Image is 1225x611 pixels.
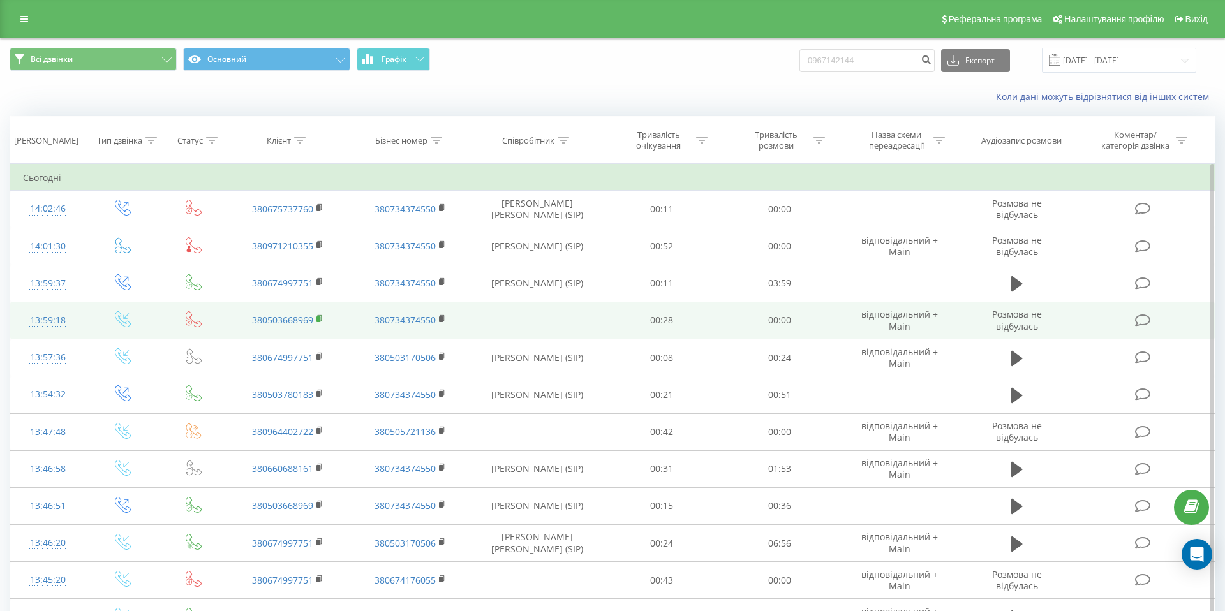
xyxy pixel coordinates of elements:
td: 00:28 [603,302,720,339]
span: Всі дзвінки [31,54,73,64]
td: 00:43 [603,562,720,599]
td: відповідальний + Main [838,339,961,376]
span: Розмова не відбулась [992,568,1042,592]
td: 00:31 [603,450,720,487]
td: 00:21 [603,376,720,413]
div: Бізнес номер [375,135,427,146]
button: Основний [183,48,350,71]
td: 00:15 [603,487,720,524]
a: 380674176055 [375,574,436,586]
td: [PERSON_NAME] (SIP) [471,339,603,376]
button: Графік [357,48,430,71]
div: 13:59:37 [23,271,73,296]
a: 380503668969 [252,314,313,326]
a: 380674997751 [252,351,313,364]
span: Вихід [1185,14,1208,24]
td: відповідальний + Main [838,525,961,562]
a: 380964402722 [252,425,313,438]
div: Open Intercom Messenger [1182,539,1212,570]
a: 380674997751 [252,537,313,549]
td: 00:36 [720,487,838,524]
td: 00:51 [720,376,838,413]
td: 00:11 [603,265,720,302]
td: [PERSON_NAME] (SIP) [471,376,603,413]
div: Тривалість очікування [625,129,693,151]
div: Тривалість розмови [742,129,810,151]
a: 380503780183 [252,388,313,401]
div: 14:02:46 [23,196,73,221]
td: 03:59 [720,265,838,302]
td: 00:00 [720,413,838,450]
a: 380503170506 [375,537,436,549]
a: 380674997751 [252,574,313,586]
a: 380734374550 [375,388,436,401]
td: 00:00 [720,228,838,265]
button: Всі дзвінки [10,48,177,71]
div: Аудіозапис розмови [981,135,1062,146]
div: Назва схеми переадресації [862,129,930,151]
div: 13:59:18 [23,308,73,333]
a: 380734374550 [375,240,436,252]
div: 13:57:36 [23,345,73,370]
span: Реферальна програма [949,14,1043,24]
span: Налаштування профілю [1064,14,1164,24]
div: 13:46:20 [23,531,73,556]
a: 380505721136 [375,425,436,438]
a: 380971210355 [252,240,313,252]
div: Статус [177,135,203,146]
td: 00:00 [720,562,838,599]
td: 00:11 [603,191,720,228]
div: 13:46:58 [23,457,73,482]
td: 00:24 [720,339,838,376]
td: 00:42 [603,413,720,450]
td: [PERSON_NAME] [PERSON_NAME] (SIP) [471,191,603,228]
td: 06:56 [720,525,838,562]
a: 380734374550 [375,314,436,326]
input: Пошук за номером [799,49,935,72]
div: Тип дзвінка [97,135,142,146]
span: Розмова не відбулась [992,234,1042,258]
td: [PERSON_NAME] (SIP) [471,228,603,265]
td: відповідальний + Main [838,413,961,450]
a: 380503668969 [252,499,313,512]
td: [PERSON_NAME] [PERSON_NAME] (SIP) [471,525,603,562]
div: 13:54:32 [23,382,73,407]
td: 00:52 [603,228,720,265]
td: 00:00 [720,302,838,339]
div: 14:01:30 [23,234,73,259]
button: Експорт [941,49,1010,72]
span: Розмова не відбулась [992,308,1042,332]
a: 380734374550 [375,277,436,289]
td: відповідальний + Main [838,450,961,487]
a: Коли дані можуть відрізнятися вiд інших систем [996,91,1215,103]
td: відповідальний + Main [838,228,961,265]
td: 00:00 [720,191,838,228]
span: Розмова не відбулась [992,197,1042,221]
div: Співробітник [502,135,554,146]
td: відповідальний + Main [838,302,961,339]
td: відповідальний + Main [838,562,961,599]
a: 380660688161 [252,462,313,475]
a: 380674997751 [252,277,313,289]
a: 380734374550 [375,499,436,512]
div: 13:45:20 [23,568,73,593]
a: 380734374550 [375,462,436,475]
div: Коментар/категорія дзвінка [1098,129,1173,151]
div: [PERSON_NAME] [14,135,78,146]
div: Клієнт [267,135,291,146]
a: 380734374550 [375,203,436,215]
div: 13:47:48 [23,420,73,445]
td: Сьогодні [10,165,1215,191]
td: 00:08 [603,339,720,376]
td: 01:53 [720,450,838,487]
td: [PERSON_NAME] (SIP) [471,450,603,487]
td: [PERSON_NAME] (SIP) [471,487,603,524]
a: 380503170506 [375,351,436,364]
span: Графік [382,55,406,64]
td: 00:24 [603,525,720,562]
td: [PERSON_NAME] (SIP) [471,265,603,302]
span: Розмова не відбулась [992,420,1042,443]
a: 380675737760 [252,203,313,215]
div: 13:46:51 [23,494,73,519]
